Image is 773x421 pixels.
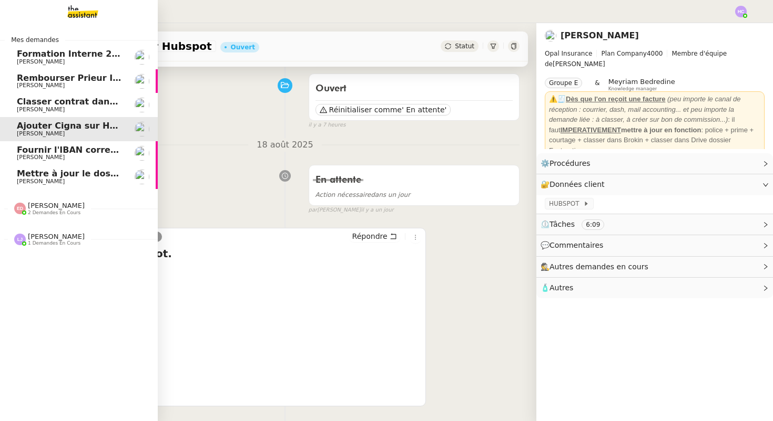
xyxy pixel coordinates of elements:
span: Répondre [352,231,388,241]
img: users%2FNmPW3RcGagVdwlUj0SIRjiM8zA23%2Favatar%2Fb3e8f68e-88d8-429d-a2bd-00fb6f2d12db [135,74,149,89]
span: [PERSON_NAME] [28,202,85,209]
span: Meyriam Bedredine [608,78,675,86]
span: ⏲️ [541,220,613,228]
span: Tâches [550,220,575,228]
span: 🕵️ [541,262,653,271]
span: Réinitialiser comme [329,104,402,115]
span: 🧴 [541,283,573,292]
img: users%2FNmPW3RcGagVdwlUj0SIRjiM8zA23%2Favatar%2Fb3e8f68e-88d8-429d-a2bd-00fb6f2d12db [135,170,149,184]
span: Action nécessaire [316,191,371,198]
span: Fournir l'IBAN correct à l'assureur [17,145,178,155]
div: ⏲️Tâches 6:09 [536,214,773,235]
u: Dès que l'on reçoit une facture [566,95,665,103]
span: 💬 [541,241,608,249]
span: Plan Company [601,50,646,57]
u: IMPERATIVEMENT [561,126,621,134]
span: [PERSON_NAME] [17,178,65,185]
span: Formation Interne 2 - [PERSON_NAME] [17,49,199,59]
span: [PERSON_NAME] [28,233,85,240]
span: Mes demandes [5,35,65,45]
div: 🕵️Autres demandes en cours [536,257,773,277]
a: [PERSON_NAME] [561,30,639,40]
div: ⚙️Procédures [536,153,773,174]
div: 🔐Données client [536,174,773,195]
span: Autres demandes en cours [550,262,648,271]
span: & [595,78,599,91]
h4: Re: Droits Hubspot. [55,246,421,261]
span: 18 août 2025 [248,138,321,152]
span: 2 demandes en cours [28,210,80,216]
img: svg [735,6,747,17]
span: par [309,206,318,215]
span: il y a 7 heures [309,121,346,130]
span: Ajouter Cigna sur Hubspot [17,121,143,131]
em: (peu importe le canal de réception : courrier, dash, mail accounting... et peu importe la demande... [549,95,741,123]
span: 🔐 [541,178,609,191]
img: users%2Fa6PbEmLwvGXylUqKytRPpDpAx153%2Favatar%2Ffanny.png [135,50,149,65]
small: [PERSON_NAME] [309,206,394,215]
span: Opal Insurance [545,50,592,57]
img: users%2Fa6PbEmLwvGXylUqKytRPpDpAx153%2Favatar%2Ffanny.png [135,98,149,112]
span: [PERSON_NAME] [17,154,65,161]
span: Rembourser Prieur Immo SA et annuler contrat [17,73,241,83]
span: Données client [550,180,605,188]
span: ⚙️ [541,157,595,170]
span: Ouvert [316,84,347,93]
span: Knowledge manager [608,86,657,92]
span: [PERSON_NAME] [17,106,65,113]
strong: mettre à jour en fonction [561,126,701,134]
div: 🧴Autres [536,278,773,298]
span: Procédures [550,159,591,167]
span: Classer contrat dans TOBA [17,97,144,107]
span: Commentaires [550,241,603,249]
img: users%2FWH1OB8fxGAgLOjAz1TtlPPgOcGL2%2Favatar%2F32e28291-4026-4208-b892-04f74488d877 [545,30,556,41]
span: 4000 [647,50,663,57]
button: Réinitialiser comme' En attente' [316,104,451,115]
span: ' En attente' [402,104,446,115]
span: [PERSON_NAME] [17,82,65,89]
span: En attente [316,175,361,185]
span: [PERSON_NAME] [17,130,65,137]
span: Autres [550,283,573,292]
span: [PERSON_NAME] [545,48,765,69]
span: dans un jour [316,191,411,198]
app-user-label: Knowledge manager [608,78,675,91]
img: users%2FNmPW3RcGagVdwlUj0SIRjiM8zA23%2Favatar%2Fb3e8f68e-88d8-429d-a2bd-00fb6f2d12db [135,146,149,161]
span: 1 demandes en cours [28,240,80,246]
span: HUBSPOT [549,198,583,209]
span: il y a un jour [361,206,393,215]
div: ⚠️🧾 : il faut : police + prime + courtage + classer dans Brokin + classer dans Drive dossier Fact... [549,94,760,155]
img: svg [14,234,26,245]
div: Ouvert [231,44,255,50]
nz-tag: Groupe E [545,78,582,88]
img: svg [14,203,26,214]
img: users%2FWH1OB8fxGAgLOjAz1TtlPPgOcGL2%2Favatar%2F32e28291-4026-4208-b892-04f74488d877 [135,122,149,136]
span: [PERSON_NAME] [17,58,65,65]
div: 💬Commentaires [536,235,773,256]
span: Mettre à jour le dossier sinistre [17,169,167,178]
button: Répondre [349,230,401,242]
nz-tag: 6:09 [582,219,604,230]
span: Statut [455,43,474,50]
